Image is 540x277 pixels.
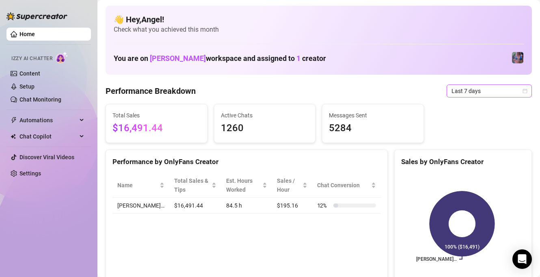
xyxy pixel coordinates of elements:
[169,173,221,198] th: Total Sales & Tips
[174,176,210,194] span: Total Sales & Tips
[277,176,301,194] span: Sales / Hour
[19,83,35,90] a: Setup
[114,54,326,63] h1: You are on workspace and assigned to creator
[112,173,169,198] th: Name
[451,85,527,97] span: Last 7 days
[19,96,61,103] a: Chat Monitoring
[56,52,68,63] img: AI Chatter
[114,25,524,34] span: Check what you achieved this month
[169,198,221,214] td: $16,491.44
[221,121,309,136] span: 1260
[221,198,272,214] td: 84.5 h
[19,31,35,37] a: Home
[106,85,196,97] h4: Performance Breakdown
[114,14,524,25] h4: 👋 Hey, Angel !
[317,201,330,210] span: 12 %
[329,121,417,136] span: 5284
[6,12,67,20] img: logo-BBDzfeDw.svg
[11,134,16,139] img: Chat Copilot
[112,156,381,167] div: Performance by OnlyFans Creator
[112,121,201,136] span: $16,491.44
[272,173,312,198] th: Sales / Hour
[329,111,417,120] span: Messages Sent
[317,181,369,190] span: Chat Conversion
[226,176,261,194] div: Est. Hours Worked
[19,170,41,177] a: Settings
[112,111,201,120] span: Total Sales
[19,130,77,143] span: Chat Copilot
[312,173,381,198] th: Chat Conversion
[401,156,525,167] div: Sales by OnlyFans Creator
[512,52,523,63] img: Jaylie
[117,181,158,190] span: Name
[11,117,17,123] span: thunderbolt
[272,198,312,214] td: $195.16
[523,89,527,93] span: calendar
[512,249,532,269] div: Open Intercom Messenger
[112,198,169,214] td: [PERSON_NAME]…
[221,111,309,120] span: Active Chats
[150,54,206,63] span: [PERSON_NAME]
[19,70,40,77] a: Content
[296,54,300,63] span: 1
[416,256,457,262] text: [PERSON_NAME]…
[19,154,74,160] a: Discover Viral Videos
[19,114,77,127] span: Automations
[11,55,52,63] span: Izzy AI Chatter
